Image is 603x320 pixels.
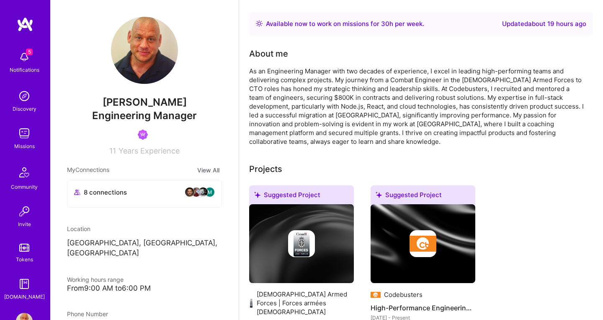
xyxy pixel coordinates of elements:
[502,19,586,29] div: Updated about 19 hours ago
[16,255,33,264] div: Tokens
[67,276,124,283] span: Working hours range
[67,224,222,233] div: Location
[249,185,354,208] div: Suggested Project
[74,189,80,195] i: icon Collaborator
[266,19,424,29] div: Available now to work on missions for h per week .
[205,187,215,197] img: avatar
[195,165,222,175] button: View All
[67,284,222,293] div: From 9:00 AM to 6:00 PM
[249,298,253,308] img: Company logo
[249,204,354,283] img: cover
[4,292,45,301] div: [DOMAIN_NAME]
[384,290,423,299] div: Codebusters
[16,88,33,104] img: discovery
[67,310,108,317] span: Phone Number
[26,49,33,55] span: 5
[11,182,38,191] div: Community
[119,146,180,155] span: Years Experience
[185,187,195,197] img: avatar
[14,142,35,151] div: Missions
[14,162,34,182] img: Community
[410,230,436,257] img: Company logo
[371,290,381,300] img: Company logo
[13,104,36,113] div: Discovery
[198,187,208,197] img: avatar
[92,109,197,122] span: Engineering Manager
[17,17,33,32] img: logo
[376,192,382,198] i: icon SuggestedTeams
[249,67,584,146] div: As an Engineering Manager with two decades of experience, I excel in leading high-performing team...
[67,165,109,175] span: My Connections
[249,47,288,60] div: About me
[16,203,33,220] img: Invite
[67,96,222,109] span: [PERSON_NAME]
[84,188,127,197] span: 8 connections
[109,146,116,155] span: 11
[16,49,33,65] img: bell
[67,238,222,258] p: [GEOGRAPHIC_DATA], [GEOGRAPHIC_DATA], [GEOGRAPHIC_DATA]
[254,192,260,198] i: icon SuggestedTeams
[111,17,178,84] img: User Avatar
[138,130,148,140] img: Been on Mission
[381,20,389,28] span: 30
[257,290,354,316] div: [DEMOGRAPHIC_DATA] Armed Forces | Forces armées [DEMOGRAPHIC_DATA]
[371,302,475,313] h4: High-Performance Engineering Team Leadership
[191,187,201,197] img: avatar
[16,125,33,142] img: teamwork
[10,65,39,74] div: Notifications
[16,276,33,292] img: guide book
[371,185,475,208] div: Suggested Project
[249,163,282,175] div: Projects
[371,204,475,283] img: cover
[18,220,31,229] div: Invite
[19,244,29,252] img: tokens
[288,230,315,257] img: Company logo
[256,20,263,27] img: Availability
